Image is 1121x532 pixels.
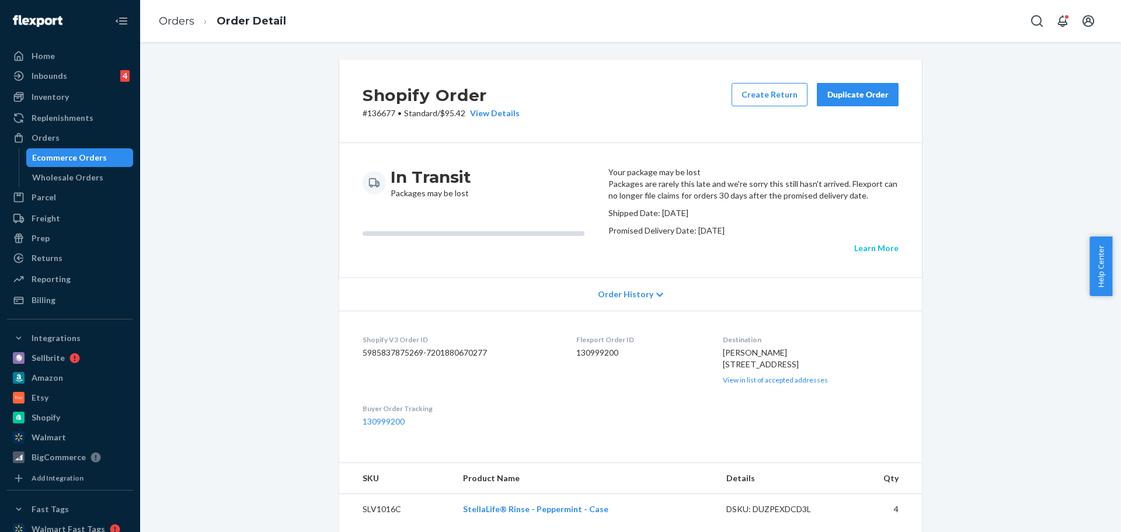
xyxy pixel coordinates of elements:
[7,128,133,147] a: Orders
[149,4,295,39] ol: breadcrumbs
[32,152,107,164] div: Ecommerce Orders
[32,332,81,344] div: Integrations
[732,83,807,106] button: Create Return
[363,404,558,413] dt: Buyer Order Tracking
[723,335,899,345] dt: Destination
[363,107,520,119] p: # 136677 / $95.42
[1051,9,1074,33] button: Open notifications
[1025,9,1049,33] button: Open Search Box
[7,471,133,485] a: Add Integration
[339,494,454,525] td: SLV1016C
[32,392,48,404] div: Etsy
[717,463,845,494] th: Details
[110,9,133,33] button: Close Navigation
[32,412,60,423] div: Shopify
[1089,237,1112,296] button: Help Center
[7,329,133,347] button: Integrations
[32,213,60,224] div: Freight
[404,108,437,118] span: Standard
[32,432,66,443] div: Walmart
[32,132,60,144] div: Orders
[32,273,71,285] div: Reporting
[391,166,471,199] div: Packages may be lost
[32,352,65,364] div: Sellbrite
[32,372,63,384] div: Amazon
[32,252,62,264] div: Returns
[120,70,130,82] div: 4
[827,89,889,100] div: Duplicate Order
[576,347,705,359] dd: 130999200
[7,448,133,467] a: BigCommerce
[7,47,133,65] a: Home
[576,335,705,345] dt: Flexport Order ID
[13,15,62,27] img: Flexport logo
[463,504,608,514] a: StellaLife® Rinse - Peppermint - Case
[465,107,520,119] button: View Details
[363,347,558,359] dd: 5985837875269-7201880670277
[7,229,133,248] a: Prep
[7,270,133,288] a: Reporting
[454,463,717,494] th: Product Name
[608,207,899,219] p: Shipped Date: [DATE]
[32,91,69,103] div: Inventory
[391,166,471,187] h3: In Transit
[363,335,558,345] dt: Shopify V3 Order ID
[723,347,799,369] span: [PERSON_NAME] [STREET_ADDRESS]
[7,109,133,127] a: Replenishments
[7,500,133,519] button: Fast Tags
[398,108,402,118] span: •
[32,112,93,124] div: Replenishments
[32,232,50,244] div: Prep
[7,88,133,106] a: Inventory
[32,50,55,62] div: Home
[32,294,55,306] div: Billing
[32,503,69,515] div: Fast Tags
[7,209,133,228] a: Freight
[32,70,67,82] div: Inbounds
[817,83,899,106] button: Duplicate Order
[32,473,83,483] div: Add Integration
[7,67,133,85] a: Inbounds4
[217,15,286,27] a: Order Detail
[723,375,828,384] a: View in list of accepted addresses
[159,15,194,27] a: Orders
[26,168,134,187] a: Wholesale Orders
[854,243,899,253] a: Learn More
[608,178,899,201] p: Packages are rarely this late and we're sorry this still hasn't arrived. Flexport can no longer f...
[32,192,56,203] div: Parcel
[339,463,454,494] th: SKU
[7,368,133,387] a: Amazon
[598,288,653,300] span: Order History
[7,249,133,267] a: Returns
[7,291,133,310] a: Billing
[7,349,133,367] a: Sellbrite
[7,408,133,427] a: Shopify
[845,494,922,525] td: 4
[608,166,899,178] header: Your package may be lost
[363,416,405,426] a: 130999200
[363,83,520,107] h2: Shopify Order
[7,428,133,447] a: Walmart
[32,172,103,183] div: Wholesale Orders
[26,148,134,167] a: Ecommerce Orders
[1077,9,1100,33] button: Open account menu
[32,451,86,463] div: BigCommerce
[845,463,922,494] th: Qty
[7,188,133,207] a: Parcel
[726,503,836,515] div: DSKU: DUZPEXDCD3L
[608,225,899,237] p: Promised Delivery Date: [DATE]
[7,388,133,407] a: Etsy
